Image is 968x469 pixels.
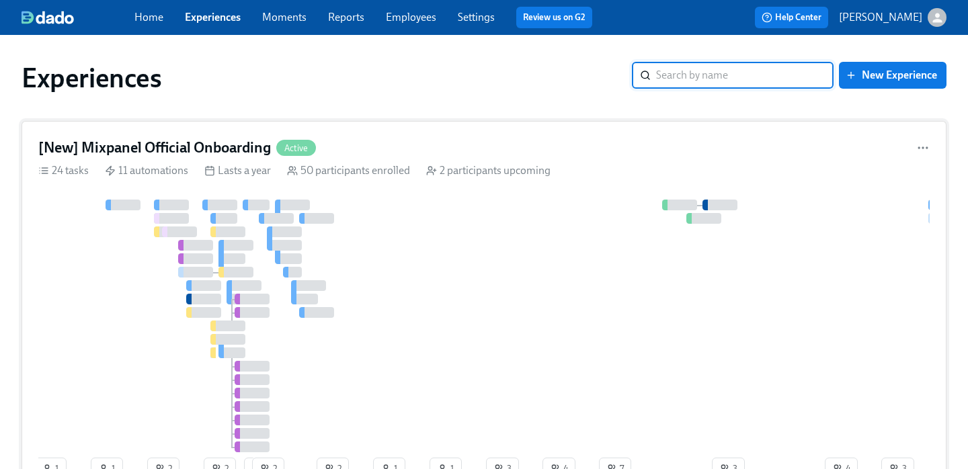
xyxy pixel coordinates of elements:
a: Moments [262,11,307,24]
p: [PERSON_NAME] [839,10,922,25]
a: Home [134,11,163,24]
span: New Experience [848,69,937,82]
a: Experiences [185,11,241,24]
a: dado [22,11,134,24]
button: Review us on G2 [516,7,592,28]
div: 24 tasks [38,163,89,178]
button: Help Center [755,7,828,28]
img: dado [22,11,74,24]
span: Help Center [762,11,821,24]
a: Review us on G2 [523,11,586,24]
a: Reports [328,11,364,24]
input: Search by name [656,62,834,89]
div: 2 participants upcoming [426,163,551,178]
button: New Experience [839,62,946,89]
a: Settings [458,11,495,24]
a: Employees [386,11,436,24]
div: 11 automations [105,163,188,178]
span: Active [276,143,316,153]
button: [PERSON_NAME] [839,8,946,27]
div: Lasts a year [204,163,271,178]
div: 50 participants enrolled [287,163,410,178]
h1: Experiences [22,62,162,94]
h4: [New] Mixpanel Official Onboarding [38,138,271,158]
